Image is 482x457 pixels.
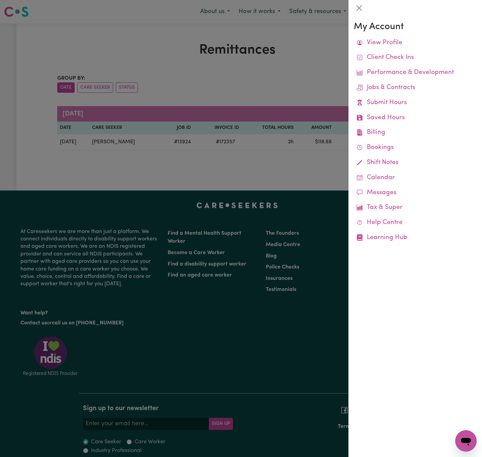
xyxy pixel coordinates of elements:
a: Messages [354,185,477,201]
a: Calendar [354,170,477,185]
a: Learning Hub [354,230,477,245]
a: Billing [354,125,477,140]
a: Bookings [354,140,477,155]
a: View Profile [354,35,477,51]
a: Submit Hours [354,95,477,110]
a: Tax & Super [354,200,477,215]
iframe: Button to launch messaging window [455,430,477,452]
a: Saved Hours [354,110,477,126]
button: Close [354,3,365,13]
a: Help Centre [354,215,477,230]
a: Client Check Ins [354,50,477,65]
a: Shift Notes [354,155,477,170]
h3: My Account [354,21,477,33]
a: Performance & Development [354,65,477,80]
a: Jobs & Contracts [354,80,477,95]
